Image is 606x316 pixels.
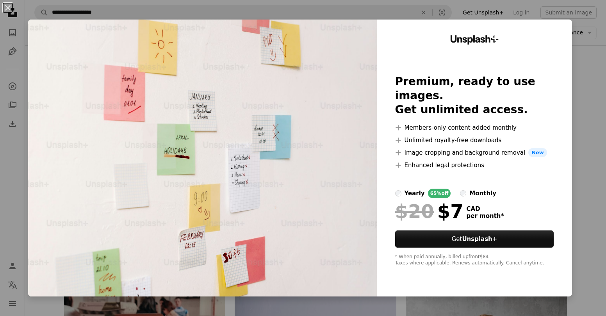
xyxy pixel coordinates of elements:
strong: Unsplash+ [462,236,497,243]
button: GetUnsplash+ [395,230,554,248]
li: Unlimited royalty-free downloads [395,136,554,145]
div: * When paid annually, billed upfront $84 Taxes where applicable. Renews automatically. Cancel any... [395,254,554,266]
li: Members-only content added monthly [395,123,554,132]
li: Enhanced legal protections [395,161,554,170]
input: yearly65%off [395,190,401,196]
span: $20 [395,201,434,221]
div: yearly [405,189,425,198]
span: per month * [467,212,504,220]
h2: Premium, ready to use images. Get unlimited access. [395,75,554,117]
div: 65% off [428,189,451,198]
div: $7 [395,201,463,221]
span: New [528,148,547,157]
span: CAD [467,205,504,212]
div: monthly [469,189,496,198]
input: monthly [460,190,466,196]
li: Image cropping and background removal [395,148,554,157]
